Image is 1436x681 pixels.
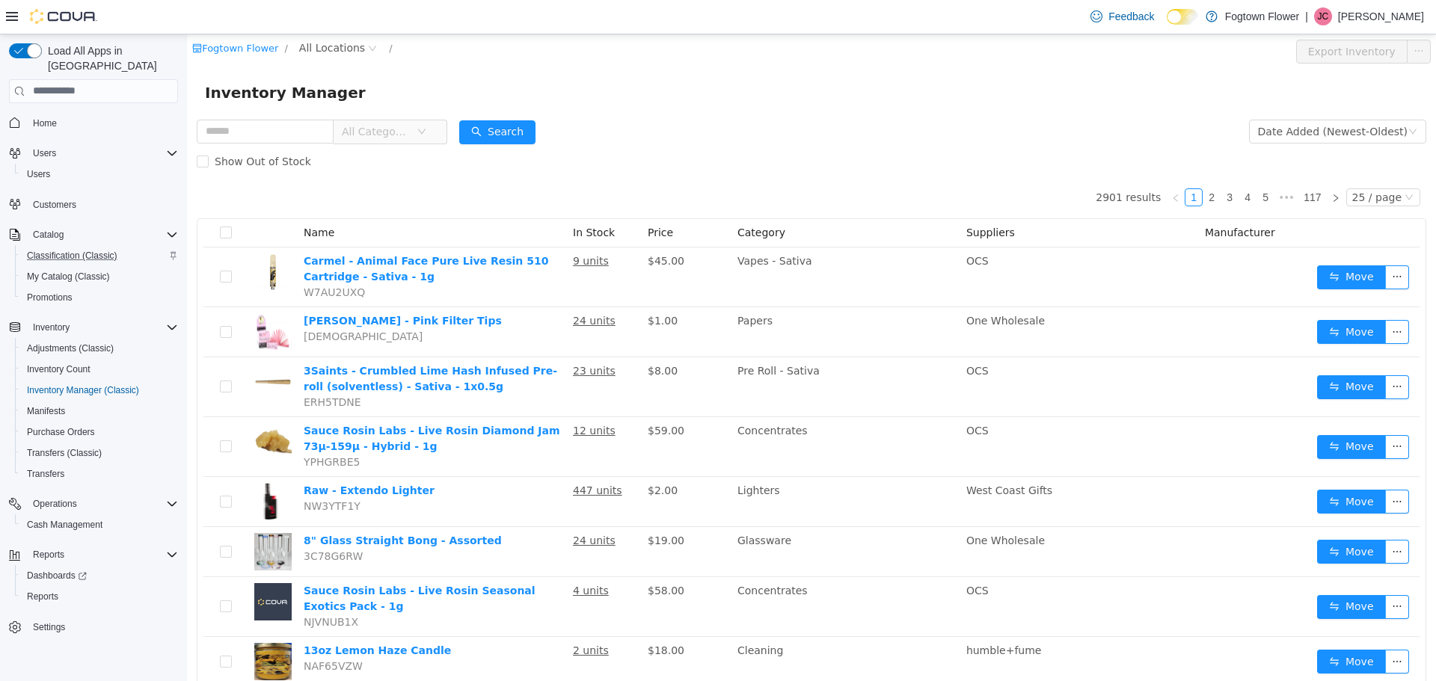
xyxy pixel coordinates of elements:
i: icon: down [1218,158,1227,169]
p: | [1305,7,1308,25]
span: All Locations [112,5,178,22]
td: Lighters [544,443,773,493]
a: 1 [998,155,1015,171]
button: Catalog [3,224,184,245]
span: NAF65VZW [117,626,176,638]
span: Reports [21,588,178,605]
span: humble+fume [779,610,855,622]
span: $8.00 [461,330,491,342]
button: Operations [3,493,184,514]
button: Transfers [15,463,184,484]
a: Adjustments (Classic) [21,339,120,357]
span: / [97,8,100,19]
span: Home [27,114,178,132]
u: 2 units [386,610,422,622]
span: Dashboards [27,570,87,582]
span: One Wholesale [779,280,858,292]
span: YPHGRBE5 [117,422,173,434]
nav: Complex example [9,106,178,677]
img: Raw - Extendo Lighter hero shot [67,449,105,486]
i: icon: left [984,159,993,168]
button: icon: ellipsis [1198,231,1222,255]
button: Reports [27,546,70,564]
td: Cleaning [544,603,773,653]
u: 12 units [386,390,429,402]
span: JC [1318,7,1329,25]
div: Jeremy Crich [1314,7,1332,25]
span: Customers [27,195,178,214]
a: 8" Glass Straight Bong - Assorted [117,500,315,512]
span: Classification (Classic) [21,247,178,265]
span: Operations [27,495,178,513]
span: Price [461,192,486,204]
button: Adjustments (Classic) [15,338,184,359]
td: Pre Roll - Sativa [544,323,773,383]
span: Inventory Manager (Classic) [21,381,178,399]
span: All Categories [155,90,223,105]
span: Users [21,165,178,183]
button: Users [3,143,184,164]
li: 2 [1016,154,1034,172]
span: Cash Management [27,519,102,531]
button: Purchase Orders [15,422,184,443]
u: 24 units [386,500,429,512]
u: 4 units [386,550,422,562]
button: Home [3,112,184,134]
span: Manifests [27,405,65,417]
span: Transfers [27,468,64,480]
span: NJVNUB1X [117,582,171,594]
span: [DEMOGRAPHIC_DATA] [117,296,236,308]
td: Vapes - Sativa [544,213,773,273]
span: Purchase Orders [27,426,95,438]
button: icon: ellipsis [1198,505,1222,529]
span: West Coast Gifts [779,450,865,462]
a: Dashboards [15,565,184,586]
span: $58.00 [461,550,497,562]
button: icon: swapMove [1130,401,1199,425]
span: My Catalog (Classic) [21,268,178,286]
span: $59.00 [461,390,497,402]
button: icon: swapMove [1130,341,1199,365]
span: $1.00 [461,280,491,292]
span: Purchase Orders [21,423,178,441]
span: Transfers (Classic) [27,447,102,459]
button: icon: ellipsis [1198,401,1222,425]
button: Cash Management [15,514,184,535]
span: / [202,8,205,19]
span: $45.00 [461,221,497,232]
u: 24 units [386,280,429,292]
li: 117 [1111,154,1139,172]
p: [PERSON_NAME] [1338,7,1424,25]
button: icon: ellipsis [1220,5,1244,29]
span: ERH5TDNE [117,362,174,374]
img: Blazy Susan - Pink Filter Tips hero shot [67,279,105,316]
span: 3C78G6RW [117,516,176,528]
button: Catalog [27,226,70,244]
button: Classification (Classic) [15,245,184,266]
span: Adjustments (Classic) [21,339,178,357]
span: Users [33,147,56,159]
i: icon: right [1144,159,1153,168]
span: Load All Apps in [GEOGRAPHIC_DATA] [42,43,178,73]
span: OCS [779,550,802,562]
span: One Wholesale [779,500,858,512]
button: Inventory [27,318,76,336]
a: icon: shopFogtown Flower [5,8,91,19]
a: Promotions [21,289,79,306]
button: My Catalog (Classic) [15,266,184,287]
button: icon: ellipsis [1198,341,1222,365]
span: Reports [33,549,64,561]
span: Name [117,192,147,204]
a: Carmel - Animal Face Pure Live Resin 510 Cartridge - Sativa - 1g [117,221,361,248]
span: Inventory Count [27,363,90,375]
p: Fogtown Flower [1225,7,1300,25]
a: Sauce Rosin Labs - Live Rosin Diamond Jam 73µ-159µ - Hybrid - 1g [117,390,373,418]
span: OCS [779,330,802,342]
span: Promotions [27,292,73,303]
li: Next 5 Pages [1087,154,1111,172]
a: Purchase Orders [21,423,101,441]
span: Promotions [21,289,178,306]
input: Dark Mode [1167,9,1198,25]
img: 8" Glass Straight Bong - Assorted hero shot [67,499,105,536]
img: 3Saints - Crumbled Lime Hash Infused Pre-roll (solventless) - Sativa - 1x0.5g hero shot [67,329,105,366]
